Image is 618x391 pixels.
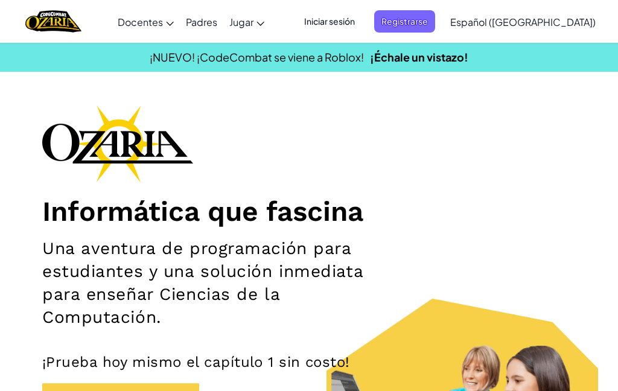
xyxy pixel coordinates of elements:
[374,10,435,33] button: Registrarse
[25,9,81,34] a: Ozaria by CodeCombat logo
[180,5,223,38] a: Padres
[42,353,576,371] p: ¡Prueba hoy mismo el capítulo 1 sin costo!
[42,194,576,228] h1: Informática que fascina
[297,10,362,33] button: Iniciar sesión
[450,16,596,28] span: Español ([GEOGRAPHIC_DATA])
[444,5,602,38] a: Español ([GEOGRAPHIC_DATA])
[370,50,468,64] a: ¡Échale un vistazo!
[223,5,270,38] a: Jugar
[118,16,163,28] span: Docentes
[112,5,180,38] a: Docentes
[229,16,253,28] span: Jugar
[42,237,400,329] h2: Una aventura de programación para estudiantes y una solución inmediata para enseñar Ciencias de l...
[25,9,81,34] img: Home
[150,50,364,64] span: ¡NUEVO! ¡CodeCombat se viene a Roblox!
[42,105,193,182] img: Ozaria branding logo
